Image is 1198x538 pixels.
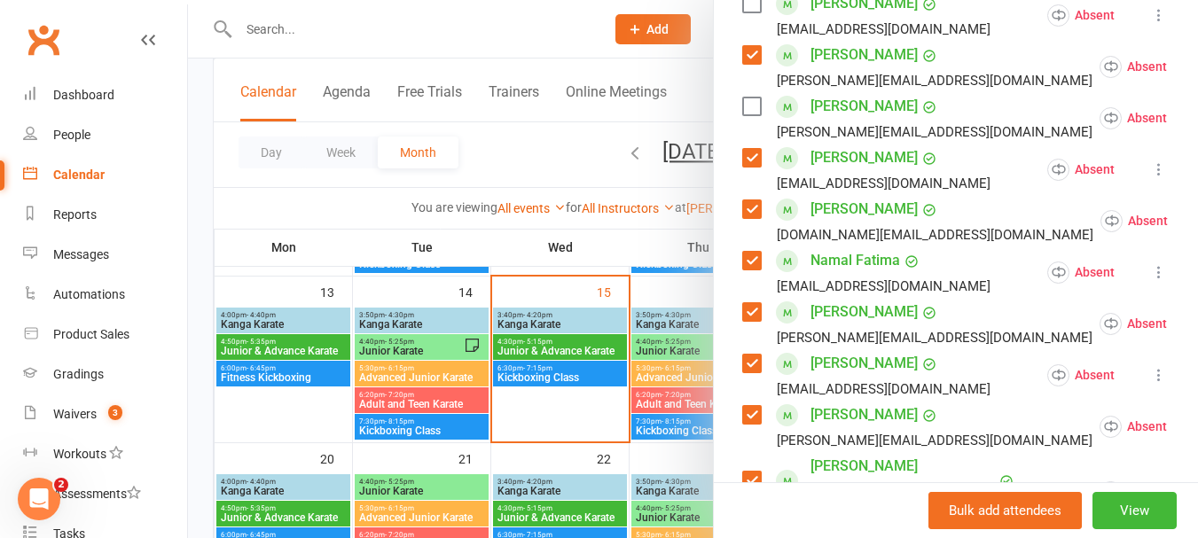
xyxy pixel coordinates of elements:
[810,246,900,275] a: Namal Fatima
[810,41,918,69] a: [PERSON_NAME]
[777,121,1092,144] div: [PERSON_NAME][EMAIL_ADDRESS][DOMAIN_NAME]
[1047,4,1115,27] div: Absent
[23,275,187,315] a: Automations
[23,355,187,394] a: Gradings
[1100,210,1168,232] div: Absent
[1100,56,1167,78] div: Absent
[18,478,60,520] iframe: Intercom live chat
[23,115,187,155] a: People
[53,447,106,461] div: Workouts
[810,195,918,223] a: [PERSON_NAME]
[810,298,918,326] a: [PERSON_NAME]
[53,327,129,341] div: Product Sales
[23,75,187,115] a: Dashboard
[53,487,141,501] div: Assessments
[23,394,187,434] a: Waivers 3
[777,378,991,401] div: [EMAIL_ADDRESS][DOMAIN_NAME]
[23,434,187,474] a: Workouts
[53,247,109,261] div: Messages
[1092,492,1177,529] button: View
[108,405,122,420] span: 3
[53,128,90,142] div: People
[810,401,918,429] a: [PERSON_NAME]
[777,172,991,195] div: [EMAIL_ADDRESS][DOMAIN_NAME]
[1047,159,1115,181] div: Absent
[777,69,1092,92] div: [PERSON_NAME][EMAIL_ADDRESS][DOMAIN_NAME]
[777,275,991,298] div: [EMAIL_ADDRESS][DOMAIN_NAME]
[1047,261,1115,284] div: Absent
[1047,364,1115,386] div: Absent
[777,326,1092,349] div: [PERSON_NAME][EMAIL_ADDRESS][DOMAIN_NAME]
[23,315,187,355] a: Product Sales
[810,452,995,509] a: [PERSON_NAME] [PERSON_NAME]
[810,92,918,121] a: [PERSON_NAME]
[810,349,918,378] a: [PERSON_NAME]
[53,88,114,102] div: Dashboard
[21,18,66,62] a: Clubworx
[54,478,68,492] span: 2
[53,168,105,182] div: Calendar
[53,287,125,301] div: Automations
[53,367,104,381] div: Gradings
[23,155,187,195] a: Calendar
[23,195,187,235] a: Reports
[23,235,187,275] a: Messages
[53,207,97,222] div: Reports
[810,144,918,172] a: [PERSON_NAME]
[777,429,1092,452] div: [PERSON_NAME][EMAIL_ADDRESS][DOMAIN_NAME]
[1100,416,1167,438] div: Absent
[777,223,1093,246] div: [DOMAIN_NAME][EMAIL_ADDRESS][DOMAIN_NAME]
[53,407,97,421] div: Waivers
[1100,107,1167,129] div: Absent
[23,474,187,514] a: Assessments
[1100,481,1167,503] div: Absent
[1100,313,1167,335] div: Absent
[928,492,1082,529] button: Bulk add attendees
[777,18,991,41] div: [EMAIL_ADDRESS][DOMAIN_NAME]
